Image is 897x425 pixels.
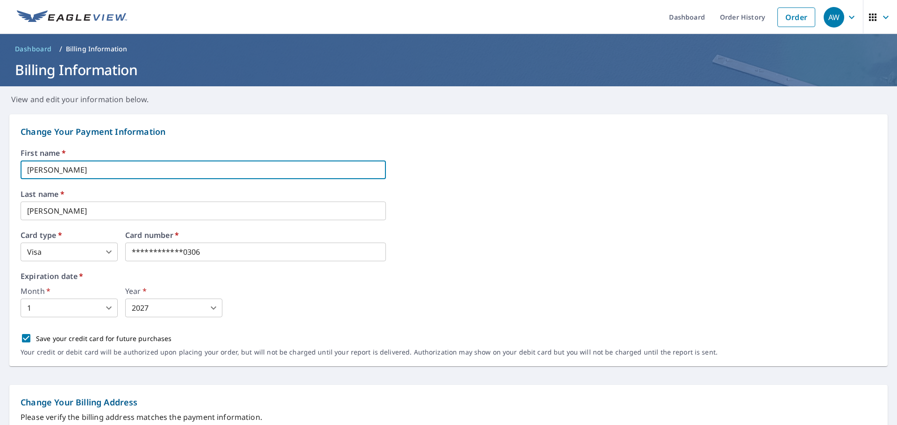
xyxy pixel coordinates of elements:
p: Billing Information [66,44,128,54]
p: Please verify the billing address matches the payment information. [21,411,876,423]
div: 2027 [125,299,222,317]
div: AW [824,7,844,28]
div: Visa [21,243,118,261]
p: Your credit or debit card will be authorized upon placing your order, but will not be charged unt... [21,348,718,356]
img: EV Logo [17,10,127,24]
label: Expiration date [21,272,876,280]
label: Card type [21,231,118,239]
label: Year [125,287,222,295]
p: Change Your Payment Information [21,125,876,138]
nav: breadcrumb [11,42,886,56]
h1: Billing Information [11,60,886,79]
label: Month [21,287,118,295]
p: Save your credit card for future purchases [36,334,172,343]
a: Order [777,7,815,27]
li: / [59,43,62,55]
label: Last name [21,190,876,198]
label: Card number [125,231,386,239]
span: Dashboard [15,44,52,54]
label: First name [21,149,876,157]
p: Change Your Billing Address [21,396,876,409]
a: Dashboard [11,42,56,56]
div: 1 [21,299,118,317]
